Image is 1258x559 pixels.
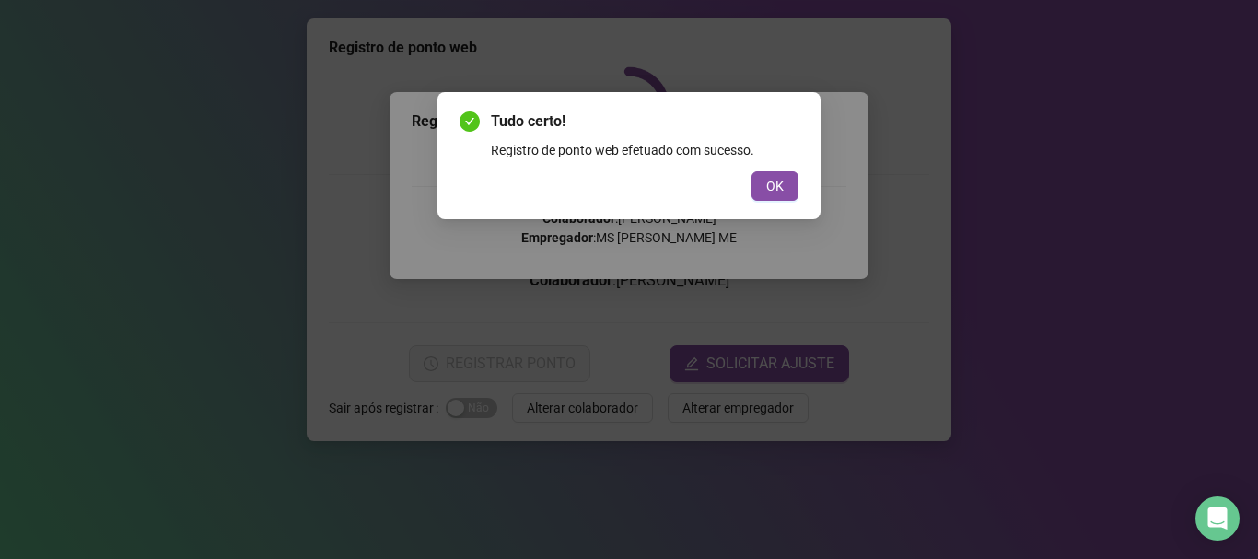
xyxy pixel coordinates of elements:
span: OK [766,176,784,196]
span: Tudo certo! [491,111,798,133]
div: Registro de ponto web efetuado com sucesso. [491,140,798,160]
button: OK [751,171,798,201]
div: Open Intercom Messenger [1195,496,1240,541]
span: check-circle [460,111,480,132]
